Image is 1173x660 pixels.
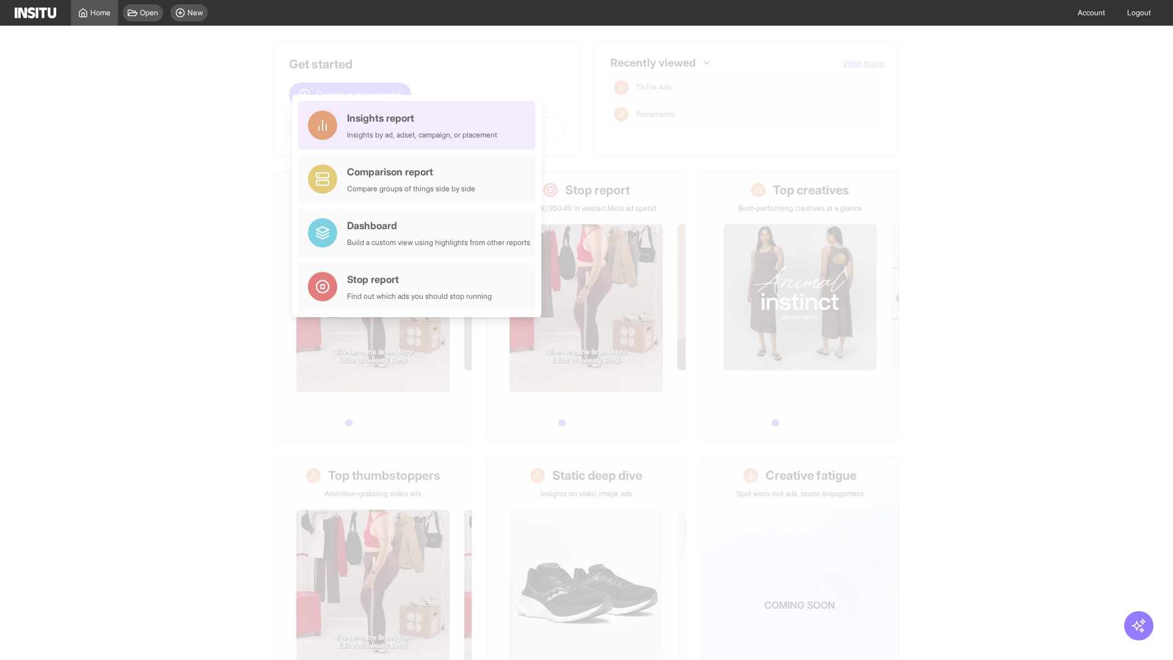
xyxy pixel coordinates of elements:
[90,8,111,18] span: Home
[140,8,158,18] span: Open
[15,7,56,18] img: Logo
[188,8,203,18] span: New
[347,291,492,301] div: Find out which ads you should stop running
[347,238,530,248] div: Build a custom view using highlights from other reports
[347,218,530,233] div: Dashboard
[347,111,497,125] div: Insights report
[347,272,492,287] div: Stop report
[347,184,475,194] div: Compare groups of things side by side
[347,164,475,179] div: Comparison report
[347,130,497,140] div: Insights by ad, adset, campaign, or placement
